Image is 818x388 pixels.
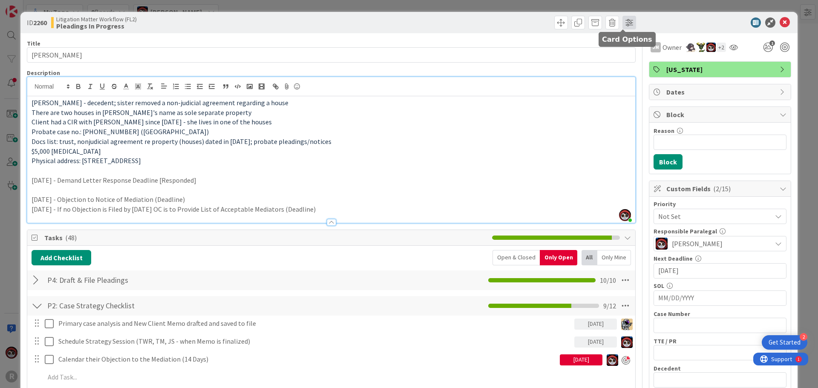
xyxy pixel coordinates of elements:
div: JM [651,42,661,52]
p: [DATE] - If no Objection is Filed by [DATE] OC is to Provide List of Acceptable Mediators (Deadline) [32,204,631,214]
input: Add Checklist... [44,298,236,313]
div: All [582,250,597,265]
input: MM/DD/YYYY [658,291,782,305]
span: 1 [769,40,775,46]
span: Block [666,109,775,120]
label: Title [27,40,40,47]
span: Tasks [44,233,488,243]
button: Block [654,154,683,170]
span: 9 / 12 [603,301,616,311]
img: JS [607,354,618,366]
span: ( 2/15 ) [713,184,731,193]
span: Dates [666,87,775,97]
span: There are two houses in [PERSON_NAME]'s name as sole separate property [32,108,251,117]
div: Only Mine [597,250,631,265]
img: JS [706,43,716,52]
img: JS [621,336,633,348]
label: TTE / PR [654,337,677,345]
b: 2260 [33,18,47,27]
span: Physical address: [STREET_ADDRESS] [32,156,141,165]
p: Schedule Strategy Session (TWR, TM, JS - when Memo is finalized) [58,336,571,346]
div: Open & Closed [493,250,540,265]
div: SOL [654,283,786,289]
span: Probate case no.: [PHONE_NUMBER] ([GEOGRAPHIC_DATA]) [32,127,209,136]
span: [US_STATE] [666,64,775,75]
label: Reason [654,127,674,135]
span: ID [27,17,47,28]
h5: Card Options [602,35,652,43]
div: Priority [654,201,786,207]
div: Only Open [540,250,577,265]
p: Calendar their Objection to the Mediation (14 Days) [58,354,556,364]
span: Description [27,69,60,77]
img: NC [696,43,706,52]
p: [DATE] - Demand Letter Response Deadline [Responded] [32,175,631,185]
span: 10 / 10 [600,275,616,285]
span: Not Set [658,210,767,222]
div: [DATE] [574,336,617,348]
span: Owner [662,42,682,52]
input: MM/DD/YYYY [658,264,782,278]
div: [DATE] [560,354,602,365]
span: [PERSON_NAME] [672,239,723,249]
span: Support [18,1,39,11]
span: Custom Fields [666,184,775,194]
span: Client had a CIR with [PERSON_NAME] since [DATE] - she lives in one of the houses [32,118,272,126]
div: 2 [800,333,807,341]
p: [DATE] - Objection to Notice of Mediation (Deadline) [32,195,631,204]
span: Docs list: trust, nonjudicial agreement re property (houses) dated in [DATE]; probate pleadings/n... [32,137,331,146]
span: ( 48 ) [65,233,77,242]
img: JS [656,238,668,250]
span: $5,000 [MEDICAL_DATA] [32,147,101,155]
b: Pleadings In Progress [56,23,137,29]
div: [DATE] [574,319,617,330]
p: Primary case analysis and New Client Memo drafted and saved to file [58,319,571,328]
div: 1 [44,3,46,10]
img: KN [686,43,695,52]
div: Responsible Paralegal [654,228,786,234]
div: Get Started [769,338,801,347]
button: Add Checklist [32,250,91,265]
label: Case Number [654,310,690,318]
img: TM [621,319,633,330]
div: Next Deadline [654,256,786,262]
span: Litigation Matter Workflow (FL2) [56,16,137,23]
span: [PERSON_NAME] - decedent; sister removed a non-judicial agreement regarding a house [32,98,288,107]
div: Open Get Started checklist, remaining modules: 2 [762,335,807,350]
div: + 2 [717,43,726,52]
img: efyPljKj6gaW2F5hrzZcLlhqqXRxmi01.png [619,209,631,221]
input: Add Checklist... [44,273,236,288]
label: Decedent [654,365,681,372]
input: type card name here... [27,47,636,63]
